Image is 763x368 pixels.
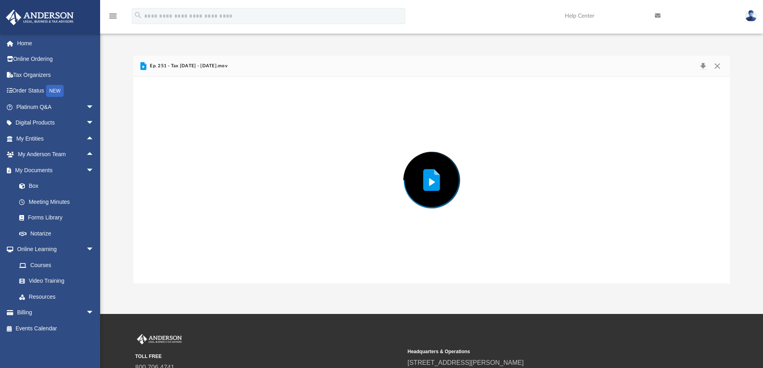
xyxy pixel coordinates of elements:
[6,83,106,99] a: Order StatusNEW
[11,225,102,241] a: Notarize
[408,359,524,366] a: [STREET_ADDRESS][PERSON_NAME]
[4,10,76,25] img: Anderson Advisors Platinum Portal
[86,115,102,131] span: arrow_drop_down
[86,162,102,179] span: arrow_drop_down
[6,115,106,131] a: Digital Productsarrow_drop_down
[86,131,102,147] span: arrow_drop_up
[108,15,118,21] a: menu
[133,56,730,284] div: Preview
[135,353,402,360] small: TOLL FREE
[46,85,64,97] div: NEW
[6,320,106,336] a: Events Calendar
[135,334,183,344] img: Anderson Advisors Platinum Portal
[11,210,98,226] a: Forms Library
[6,305,106,321] a: Billingarrow_drop_down
[6,67,106,83] a: Tax Organizers
[134,11,143,20] i: search
[11,289,102,305] a: Resources
[696,60,710,72] button: Download
[6,241,102,257] a: Online Learningarrow_drop_down
[148,62,227,70] span: Ep. 251 - Tax [DATE] - [DATE].mov
[6,162,102,178] a: My Documentsarrow_drop_down
[408,348,674,355] small: Headquarters & Operations
[6,51,106,67] a: Online Ordering
[11,273,98,289] a: Video Training
[6,147,102,163] a: My Anderson Teamarrow_drop_up
[108,11,118,21] i: menu
[745,10,757,22] img: User Pic
[11,178,98,194] a: Box
[6,99,106,115] a: Platinum Q&Aarrow_drop_down
[11,194,102,210] a: Meeting Minutes
[86,241,102,258] span: arrow_drop_down
[86,99,102,115] span: arrow_drop_down
[6,35,106,51] a: Home
[710,60,725,72] button: Close
[11,257,102,273] a: Courses
[86,305,102,321] span: arrow_drop_down
[6,131,106,147] a: My Entitiesarrow_drop_up
[86,147,102,163] span: arrow_drop_up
